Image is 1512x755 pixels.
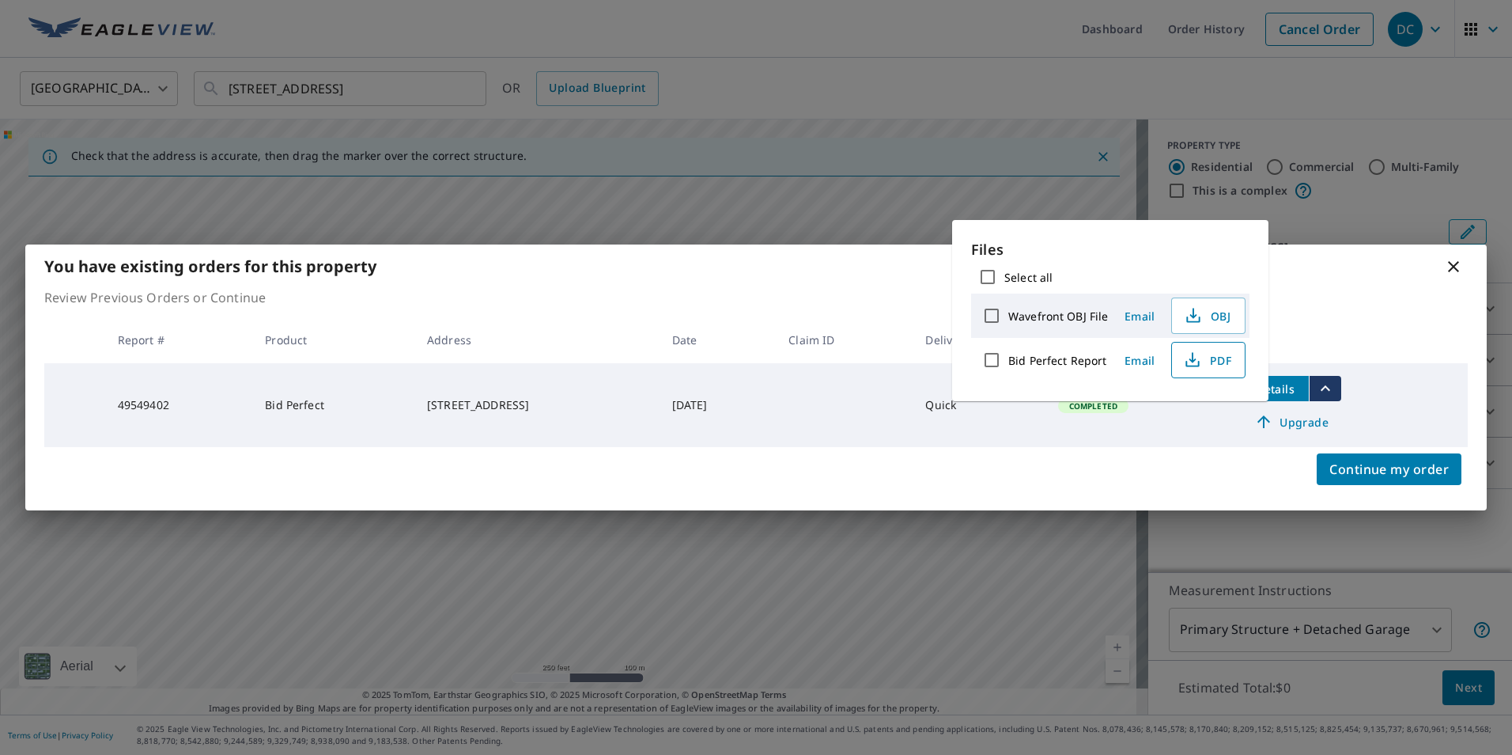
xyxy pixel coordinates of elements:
button: Continue my order [1317,453,1461,485]
button: Email [1114,304,1165,328]
span: Email [1121,309,1159,324]
th: Address [414,317,660,363]
span: Upgrade [1252,412,1332,431]
button: Email [1114,348,1165,373]
span: OBJ [1181,306,1232,325]
span: Continue my order [1329,458,1449,480]
td: [DATE] [660,363,777,447]
td: 49549402 [105,363,253,447]
th: Claim ID [776,317,913,363]
span: Details [1252,381,1299,396]
button: PDF [1171,342,1246,378]
th: Date [660,317,777,363]
th: Delivery [913,317,1045,363]
th: Report # [105,317,253,363]
p: Review Previous Orders or Continue [44,288,1468,307]
button: OBJ [1171,298,1246,334]
span: PDF [1181,351,1232,370]
a: Upgrade [1242,409,1341,434]
b: You have existing orders for this property [44,256,376,277]
td: Quick [913,363,1045,447]
label: Wavefront OBJ File [1008,309,1108,324]
label: Bid Perfect Report [1008,353,1106,368]
th: Product [252,317,414,363]
div: [STREET_ADDRESS] [427,397,647,413]
p: Files [971,239,1249,260]
span: Email [1121,353,1159,368]
button: filesDropdownBtn-49549402 [1309,376,1341,401]
label: Select all [1004,270,1053,285]
span: Completed [1060,400,1127,412]
td: Bid Perfect [252,363,414,447]
button: detailsBtn-49549402 [1242,376,1309,401]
